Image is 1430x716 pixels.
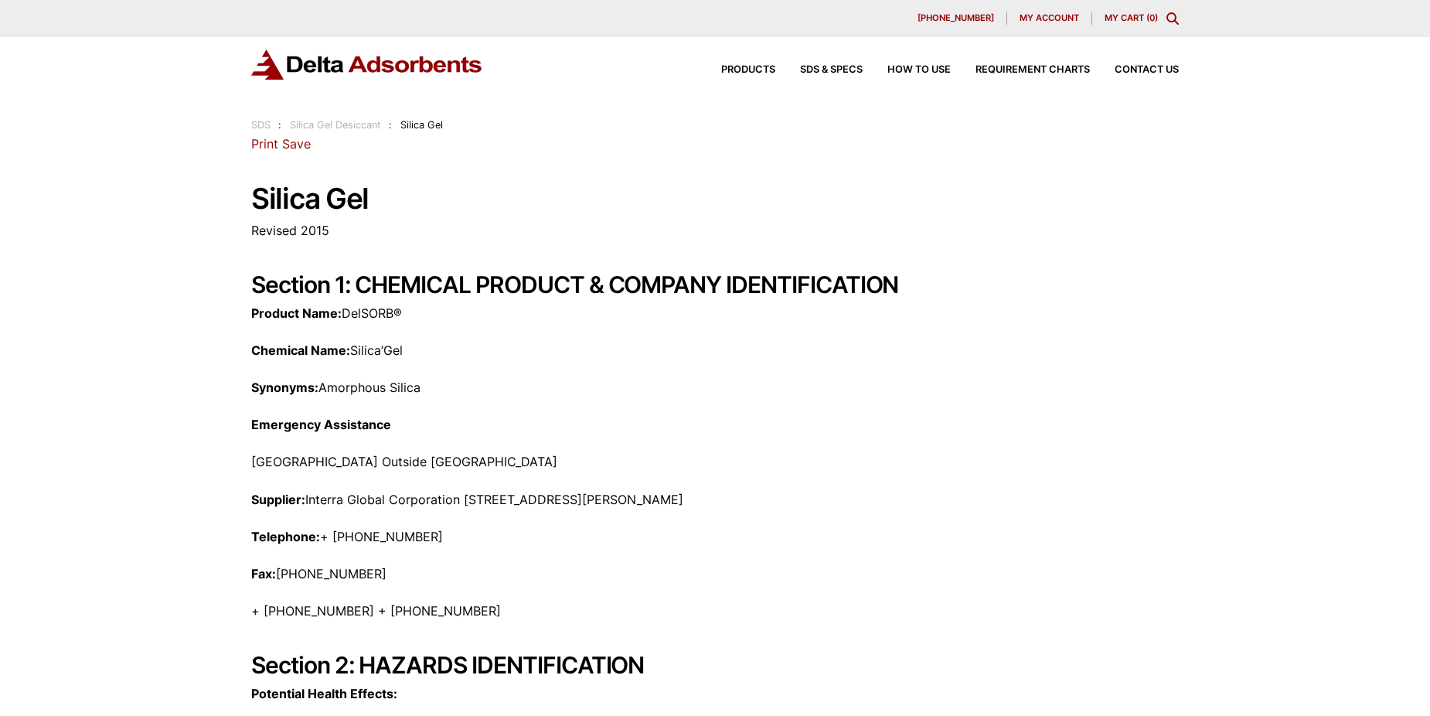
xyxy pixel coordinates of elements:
a: Contact Us [1090,65,1179,75]
span: Contact Us [1115,65,1179,75]
span: 0 [1149,12,1155,23]
p: + [PHONE_NUMBER] [251,527,1179,547]
h2: Section 1: CHEMICAL PRODUCT & COMPANY IDENTIFICATION [251,271,1179,298]
a: SDS & SPECS [775,65,863,75]
a: SDS [251,119,271,131]
div: Toggle Modal Content [1166,12,1179,25]
p: Revised 2015 [251,220,1179,241]
span: How to Use [887,65,951,75]
span: Products [721,65,775,75]
h2: Section 2: HAZARDS IDENTIFICATION [251,651,1179,679]
a: Save [282,136,311,152]
strong: Emergency Assistance [251,417,391,432]
a: Products [696,65,775,75]
a: Silica Gel Desiccant [290,119,381,131]
span: [PHONE_NUMBER] [918,14,994,22]
p: DelSORB® [251,303,1179,324]
strong: Chemical Name: [251,343,350,358]
div: Page 1 [251,303,1179,622]
strong: Supplier: [251,492,305,507]
h1: Silica Gel [251,183,1179,215]
strong: Potential Health Effects: [251,686,397,701]
span: : [389,119,392,131]
p: Silica’Gel [251,340,1179,361]
span: Requirement Charts [975,65,1090,75]
a: My Cart (0) [1105,12,1158,23]
p: Interra Global Corporation [STREET_ADDRESS][PERSON_NAME] [251,489,1179,510]
a: How to Use [863,65,951,75]
a: Print [251,136,278,152]
p: [GEOGRAPHIC_DATA] Outside [GEOGRAPHIC_DATA] [251,452,1179,472]
strong: Telephone: [251,529,320,544]
strong: Synonyms: [251,380,318,395]
span: My account [1020,14,1079,22]
img: Delta Adsorbents [251,49,483,80]
strong: Product Name: [251,305,342,321]
span: SDS & SPECS [800,65,863,75]
a: Requirement Charts [951,65,1090,75]
span: Silica Gel [400,119,443,131]
a: [PHONE_NUMBER] [905,12,1007,25]
strong: Fax: [251,566,276,581]
p: + [PHONE_NUMBER] + [PHONE_NUMBER] [251,601,1179,622]
a: My account [1007,12,1092,25]
p: Amorphous Silica [251,377,1179,398]
p: [PHONE_NUMBER] [251,564,1179,585]
span: : [278,119,281,131]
